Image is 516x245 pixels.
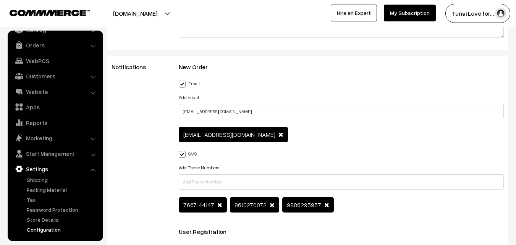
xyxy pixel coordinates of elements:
[10,85,100,99] a: Website
[179,228,236,235] span: User Registration
[183,201,214,209] span: 7667144147
[179,104,504,119] input: Add Email
[10,10,90,16] img: COMMMERCE
[179,63,217,71] span: New Order
[235,201,267,209] span: 8610270072
[10,69,100,83] a: Customers
[10,131,100,145] a: Marketing
[112,63,155,71] span: Notifications
[86,4,184,23] button: [DOMAIN_NAME]
[287,201,321,209] span: 9886295957
[10,162,100,176] a: Settings
[10,100,100,114] a: Apps
[495,8,506,19] img: user
[179,94,199,101] label: Add Email
[179,149,197,157] label: SMS
[183,131,275,138] span: [EMAIL_ADDRESS][DOMAIN_NAME]
[25,186,100,194] a: Packing Material
[10,54,100,68] a: WebPOS
[384,5,436,21] a: My Subscription
[179,79,200,87] label: Email
[10,116,100,130] a: Reports
[25,216,100,224] a: Store Details
[10,38,100,52] a: Orders
[25,196,100,204] a: Tax
[331,5,377,21] a: Hire an Expert
[179,174,504,190] input: Add Phone Number
[10,8,76,17] a: COMMMERCE
[179,164,219,171] label: Add Phone Numbers
[25,226,100,234] a: Configuration
[25,176,100,184] a: Shipping
[25,206,100,214] a: Password Protection
[10,147,100,161] a: Staff Management
[445,4,510,23] button: Tunai Love for…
